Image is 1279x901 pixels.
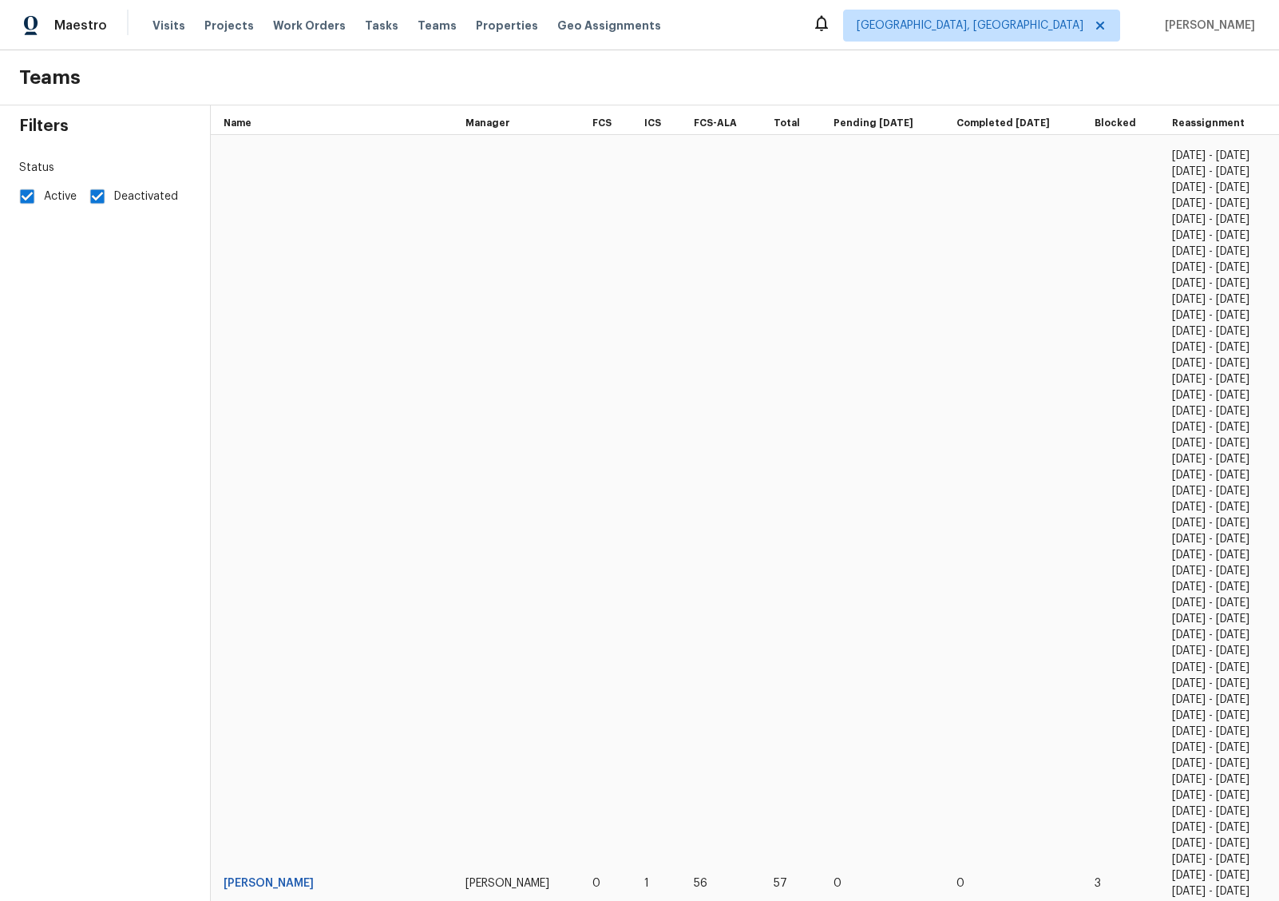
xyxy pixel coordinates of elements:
[1172,708,1266,724] div: [DATE] - [DATE]
[204,18,254,34] span: Projects
[944,105,1082,135] th: Completed [DATE]
[1172,531,1266,547] div: [DATE] - [DATE]
[54,18,107,34] span: Maestro
[418,18,457,34] span: Teams
[1172,212,1266,228] div: [DATE] - [DATE]
[211,105,453,135] th: Name
[1172,515,1266,531] div: [DATE] - [DATE]
[1172,148,1266,164] div: [DATE] - [DATE]
[1172,836,1266,851] div: [DATE] - [DATE]
[44,189,77,205] span: Active
[1172,164,1266,180] div: [DATE] - [DATE]
[1172,740,1266,756] div: [DATE] - [DATE]
[1172,371,1266,387] div: [DATE] - [DATE]
[19,118,191,134] h3: Filters
[1159,105,1279,135] th: Reassignment
[1172,355,1266,371] div: [DATE] - [DATE]
[1172,756,1266,772] div: [DATE] - [DATE]
[1172,660,1266,676] div: [DATE] - [DATE]
[1172,563,1266,579] div: [DATE] - [DATE]
[1172,339,1266,355] div: [DATE] - [DATE]
[19,160,191,176] label: Status
[1172,435,1266,451] div: [DATE] - [DATE]
[557,18,661,34] span: Geo Assignments
[1172,692,1266,708] div: [DATE] - [DATE]
[1172,308,1266,323] div: [DATE] - [DATE]
[1172,595,1266,611] div: [DATE] - [DATE]
[224,878,314,889] a: [PERSON_NAME]
[1172,180,1266,196] div: [DATE] - [DATE]
[476,18,538,34] span: Properties
[1082,105,1160,135] th: Blocked
[1172,419,1266,435] div: [DATE] - [DATE]
[1172,724,1266,740] div: [DATE] - [DATE]
[1172,867,1266,883] div: [DATE] - [DATE]
[1172,611,1266,627] div: [DATE] - [DATE]
[1172,228,1266,244] div: [DATE] - [DATE]
[1172,292,1266,308] div: [DATE] - [DATE]
[580,105,632,135] th: FCS
[1172,627,1266,643] div: [DATE] - [DATE]
[632,105,681,135] th: ICS
[1172,244,1266,260] div: [DATE] - [DATE]
[152,18,185,34] span: Visits
[1172,451,1266,467] div: [DATE] - [DATE]
[1172,467,1266,483] div: [DATE] - [DATE]
[1172,403,1266,419] div: [DATE] - [DATE]
[1172,804,1266,820] div: [DATE] - [DATE]
[1158,18,1255,34] span: [PERSON_NAME]
[1172,196,1266,212] div: [DATE] - [DATE]
[453,105,580,135] th: Manager
[1172,483,1266,499] div: [DATE] - [DATE]
[1172,788,1266,804] div: [DATE] - [DATE]
[857,18,1083,34] span: [GEOGRAPHIC_DATA], [GEOGRAPHIC_DATA]
[681,105,761,135] th: FCS-ALA
[1172,643,1266,659] div: [DATE] - [DATE]
[1172,851,1266,867] div: [DATE] - [DATE]
[1172,499,1266,515] div: [DATE] - [DATE]
[114,189,178,205] span: Deactivated
[1172,676,1266,692] div: [DATE] - [DATE]
[1172,387,1266,403] div: [DATE] - [DATE]
[821,105,943,135] th: Pending [DATE]
[1172,772,1266,788] div: [DATE] - [DATE]
[1172,276,1266,292] div: [DATE] - [DATE]
[761,105,821,135] th: Total
[1172,323,1266,339] div: [DATE] - [DATE]
[273,18,346,34] span: Work Orders
[1172,260,1266,276] div: [DATE] - [DATE]
[1172,883,1266,899] div: [DATE] - [DATE]
[365,20,398,31] span: Tasks
[1172,547,1266,563] div: [DATE] - [DATE]
[1172,579,1266,595] div: [DATE] - [DATE]
[19,69,1260,85] h2: Teams
[1172,820,1266,836] div: [DATE] - [DATE]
